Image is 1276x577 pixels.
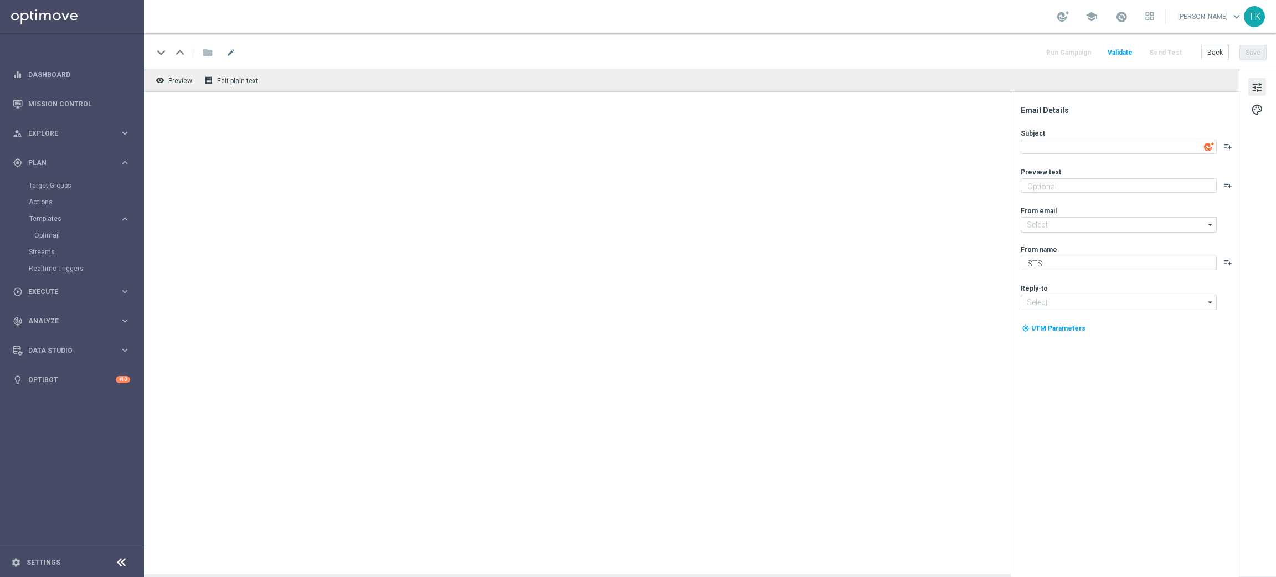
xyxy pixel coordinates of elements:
div: TK [1244,6,1265,27]
i: keyboard_arrow_right [120,316,130,326]
span: palette [1251,102,1263,117]
i: keyboard_arrow_right [120,157,130,168]
div: Email Details [1021,105,1238,115]
button: my_location UTM Parameters [1021,322,1087,334]
i: remove_red_eye [156,76,164,85]
input: Select [1021,295,1217,310]
button: remove_red_eye Preview [153,73,197,87]
i: arrow_drop_down [1205,295,1216,310]
a: Streams [29,248,115,256]
div: Streams [29,244,143,260]
div: Target Groups [29,177,143,194]
span: tune [1251,80,1263,95]
i: settings [11,558,21,568]
div: Dashboard [13,60,130,89]
i: play_circle_outline [13,287,23,297]
div: Actions [29,194,143,210]
button: person_search Explore keyboard_arrow_right [12,129,131,138]
button: Mission Control [12,100,131,109]
button: playlist_add [1223,181,1232,189]
label: From name [1021,245,1057,254]
label: Reply-to [1021,284,1048,293]
i: person_search [13,128,23,138]
a: [PERSON_NAME]keyboard_arrow_down [1177,8,1244,25]
label: From email [1021,207,1057,215]
div: Data Studio [13,346,120,356]
label: Subject [1021,129,1045,138]
button: palette [1248,100,1266,118]
i: keyboard_arrow_right [120,286,130,297]
span: keyboard_arrow_down [1231,11,1243,23]
span: Analyze [28,318,120,324]
a: Realtime Triggers [29,264,115,273]
span: Edit plain text [217,77,258,85]
a: Optimail [34,231,115,240]
button: Validate [1106,45,1134,60]
a: Dashboard [28,60,130,89]
a: Mission Control [28,89,130,119]
div: Mission Control [13,89,130,119]
i: keyboard_arrow_right [120,214,130,224]
img: optiGenie.svg [1204,142,1214,152]
a: Actions [29,198,115,207]
button: receipt Edit plain text [202,73,263,87]
div: Plan [13,158,120,168]
button: gps_fixed Plan keyboard_arrow_right [12,158,131,167]
i: receipt [204,76,213,85]
div: Optibot [13,365,130,394]
span: Plan [28,159,120,166]
span: Data Studio [28,347,120,354]
button: equalizer Dashboard [12,70,131,79]
button: Templates keyboard_arrow_right [29,214,131,223]
button: playlist_add [1223,142,1232,151]
i: track_changes [13,316,23,326]
span: Explore [28,130,120,137]
div: Realtime Triggers [29,260,143,277]
i: keyboard_arrow_right [120,128,130,138]
i: arrow_drop_down [1205,218,1216,232]
i: equalizer [13,70,23,80]
a: Settings [27,559,60,566]
div: Analyze [13,316,120,326]
button: Data Studio keyboard_arrow_right [12,346,131,355]
span: UTM Parameters [1031,324,1085,332]
button: tune [1248,78,1266,96]
div: Templates [29,210,143,244]
span: school [1085,11,1098,23]
div: Templates [29,215,120,222]
span: Execute [28,288,120,295]
div: Execute [13,287,120,297]
button: lightbulb Optibot +10 [12,375,131,384]
span: Preview [168,77,192,85]
div: Explore [13,128,120,138]
span: Templates [29,215,109,222]
div: +10 [116,376,130,383]
span: mode_edit [226,48,236,58]
button: Back [1201,45,1229,60]
button: Save [1239,45,1267,60]
span: Validate [1108,49,1133,56]
input: Select [1021,217,1217,233]
button: play_circle_outline Execute keyboard_arrow_right [12,287,131,296]
a: Target Groups [29,181,115,190]
i: lightbulb [13,375,23,385]
div: Optimail [34,227,143,244]
a: Optibot [28,365,116,394]
button: track_changes Analyze keyboard_arrow_right [12,317,131,326]
label: Preview text [1021,168,1061,177]
i: keyboard_arrow_right [120,345,130,356]
i: my_location [1022,324,1030,332]
button: playlist_add [1223,258,1232,267]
